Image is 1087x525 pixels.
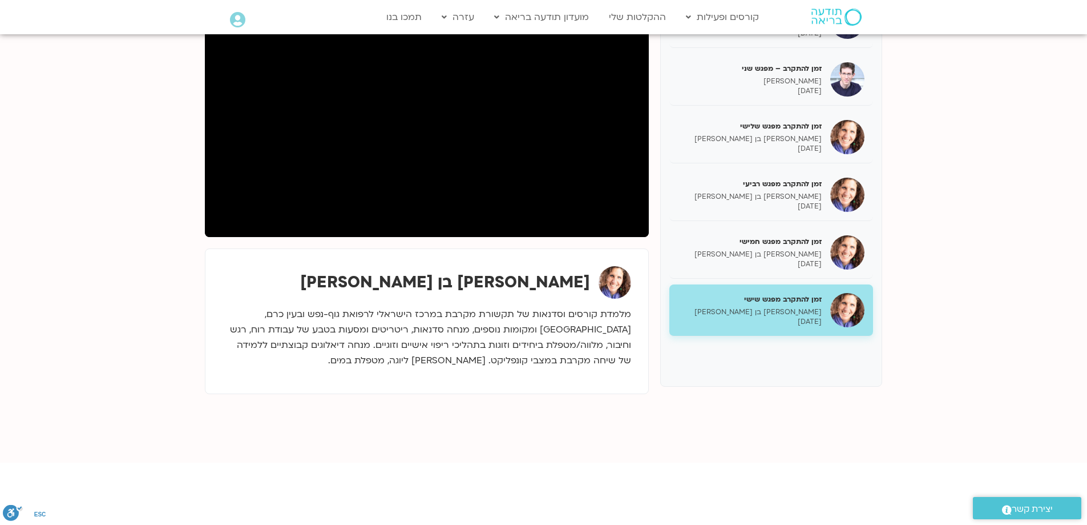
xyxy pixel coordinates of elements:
h5: זמן להתקרב מפגש שלישי [678,121,822,131]
p: [PERSON_NAME] בן [PERSON_NAME] [678,307,822,317]
img: זמן להתקרב מפגש שלישי [830,120,864,154]
img: זמן להתקרב מפגש רביעי [830,178,864,212]
img: שאנייה כהן בן חיים [599,266,631,299]
p: [PERSON_NAME] [678,77,822,86]
p: [DATE] [678,259,822,269]
p: [DATE] [678,144,822,154]
a: מועדון תודעה בריאה [488,6,595,28]
h5: זמן להתקרב מפגש רביעי [678,179,822,189]
img: זמן להתקרב – מפגש שני [830,62,864,97]
h5: זמן להתקרב מפגש חמישי [678,237,822,247]
p: [DATE] [678,202,822,211]
a: ההקלטות שלי [603,6,672,28]
a: עזרה [436,6,480,28]
strong: [PERSON_NAME] בן [PERSON_NAME] [300,271,590,293]
p: מלמדת קורסים וסדנאות של תקשורת מקרבת במרכז הישראלי לרפואת גוף-נפש ובעין כרם, [GEOGRAPHIC_DATA] ומ... [223,307,631,368]
img: תודעה בריאה [811,9,862,26]
img: זמן להתקרב מפגש חמישי [830,235,864,270]
p: [PERSON_NAME] בן [PERSON_NAME] [678,250,822,259]
span: יצירת קשר [1012,502,1053,517]
p: [PERSON_NAME] בן [PERSON_NAME] [678,134,822,144]
p: [PERSON_NAME] בן [PERSON_NAME] [678,192,822,202]
p: [DATE] [678,317,822,327]
a: קורסים ופעילות [680,6,765,28]
h5: זמן להתקרב מפגש שישי [678,294,822,304]
a: תמכו בנו [381,6,427,28]
h5: זמן להתקרב – מפגש שני [678,63,822,74]
img: זמן להתקרב מפגש שישי [830,293,864,327]
p: [DATE] [678,86,822,96]
a: יצירת קשר [973,497,1081,519]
